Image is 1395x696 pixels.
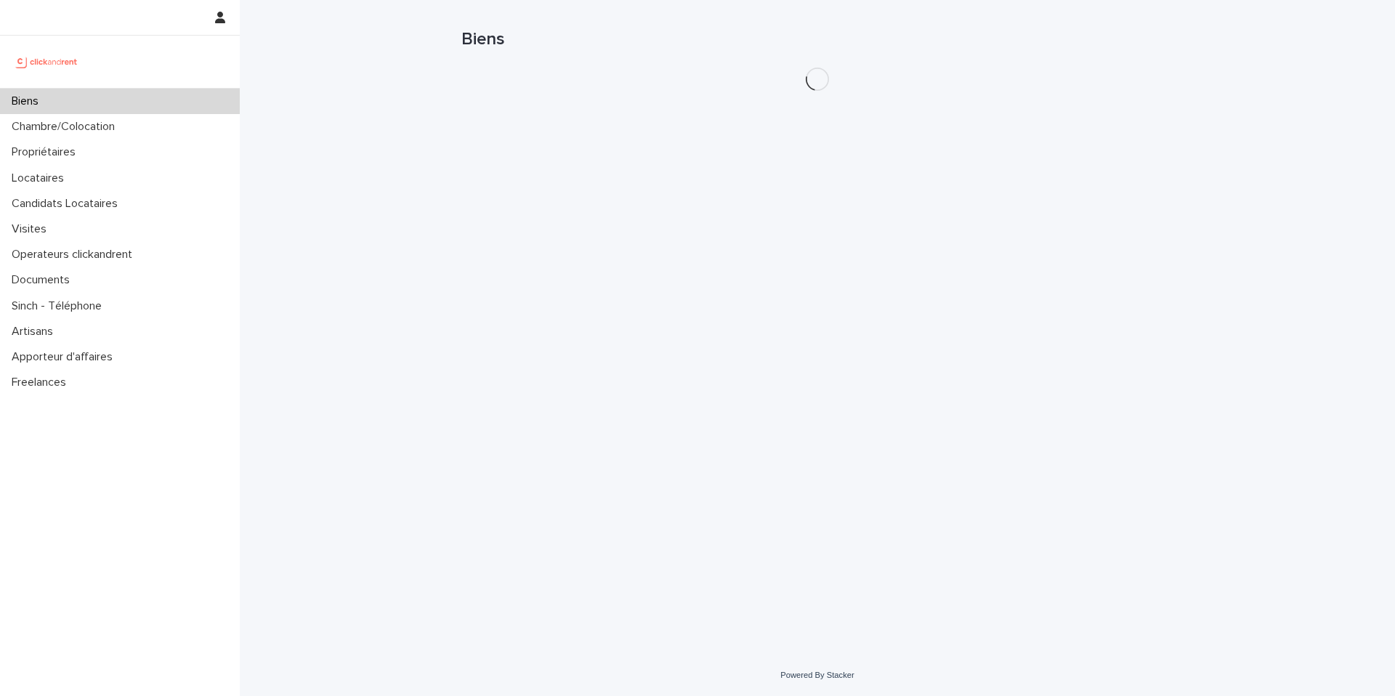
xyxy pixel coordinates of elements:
[6,325,65,339] p: Artisans
[6,94,50,108] p: Biens
[6,145,87,159] p: Propriétaires
[6,350,124,364] p: Apporteur d'affaires
[6,299,113,313] p: Sinch - Téléphone
[461,29,1173,50] h1: Biens
[6,120,126,134] p: Chambre/Colocation
[6,222,58,236] p: Visites
[6,171,76,185] p: Locataires
[6,248,144,262] p: Operateurs clickandrent
[780,671,854,679] a: Powered By Stacker
[6,376,78,389] p: Freelances
[6,197,129,211] p: Candidats Locataires
[12,47,82,76] img: UCB0brd3T0yccxBKYDjQ
[6,273,81,287] p: Documents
